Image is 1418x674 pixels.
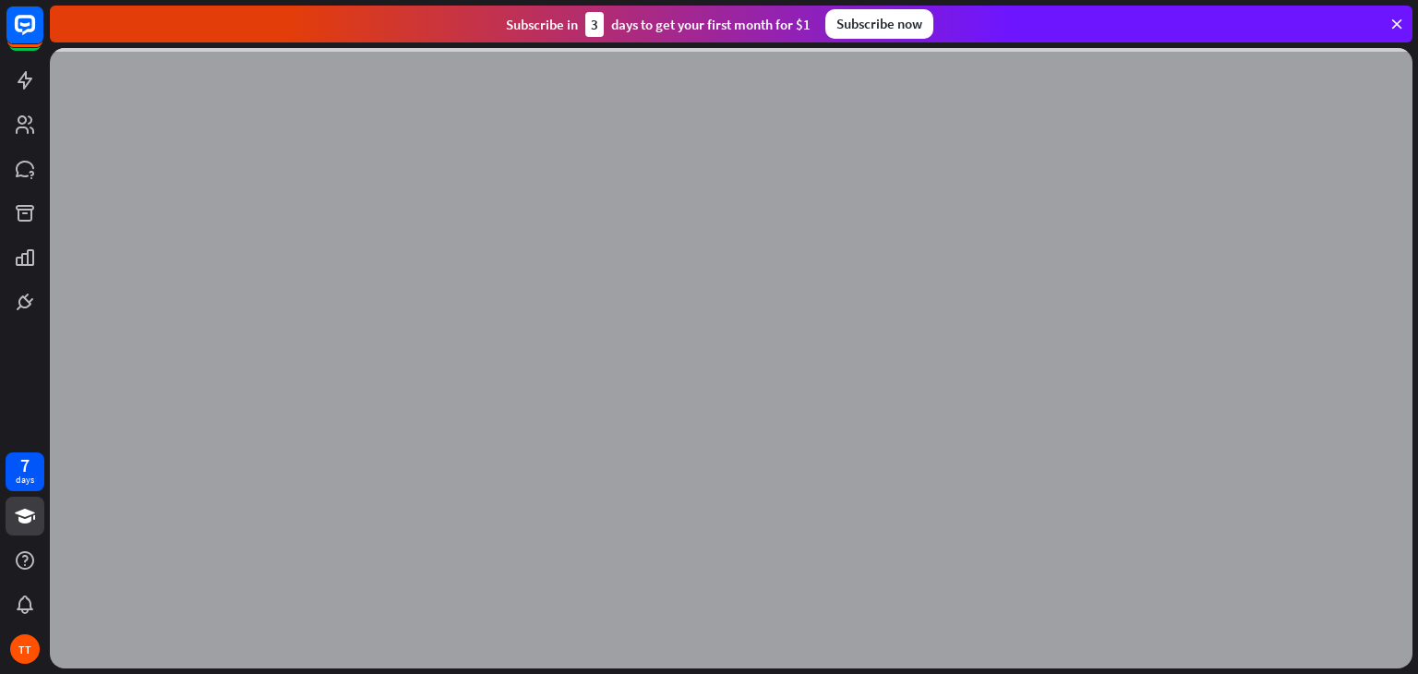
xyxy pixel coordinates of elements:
div: Subscribe now [825,9,933,39]
a: 7 days [6,452,44,491]
div: Subscribe in days to get your first month for $1 [506,12,811,37]
div: 3 [585,12,604,37]
div: 7 [20,457,30,474]
div: days [16,474,34,487]
div: TT [10,634,40,664]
